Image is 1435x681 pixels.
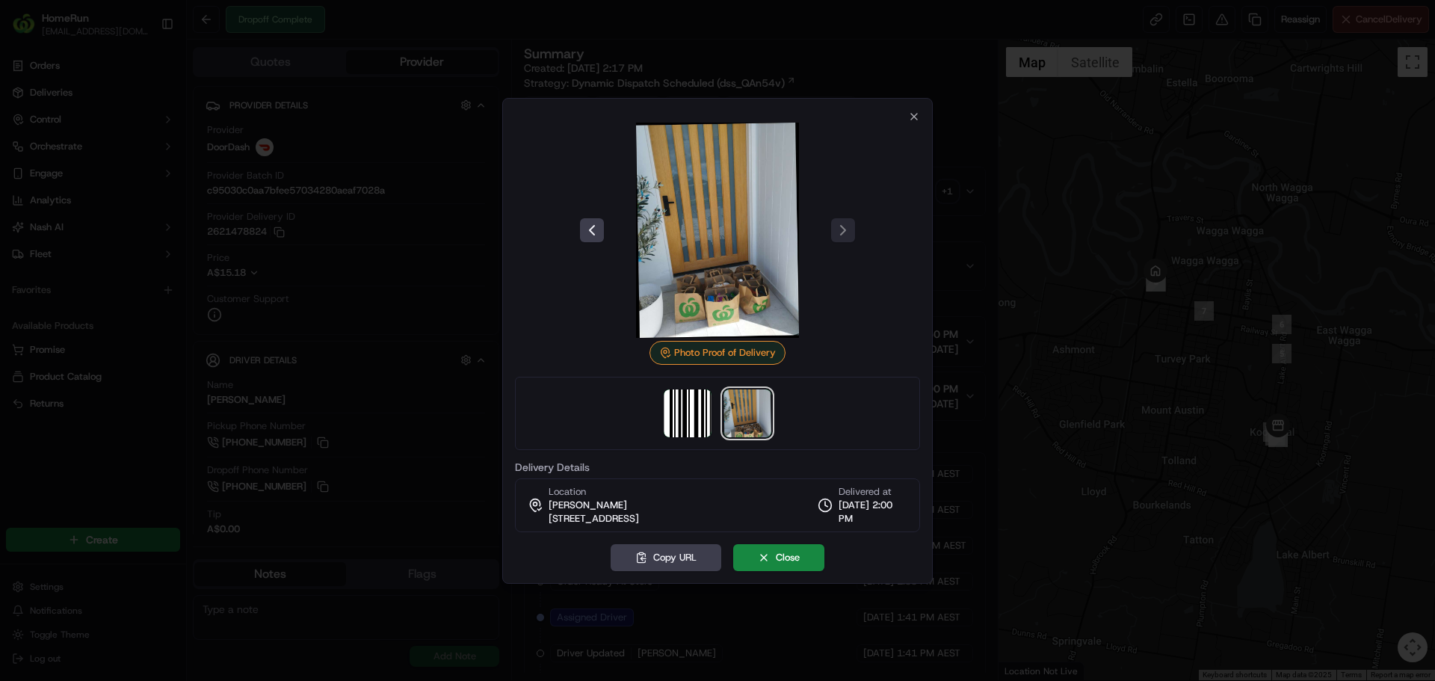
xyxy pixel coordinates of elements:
button: Copy URL [611,544,721,571]
span: Delivered at [839,485,907,499]
img: barcode_scan_on_pickup image [664,389,712,437]
img: photo_proof_of_delivery image [723,389,771,437]
span: [STREET_ADDRESS] [549,512,639,526]
span: [DATE] 2:00 PM [839,499,907,526]
span: [PERSON_NAME] [549,499,627,512]
label: Delivery Details [515,462,920,472]
img: photo_proof_of_delivery image [610,123,825,338]
button: Close [733,544,824,571]
span: Location [549,485,586,499]
div: Photo Proof of Delivery [649,341,786,365]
